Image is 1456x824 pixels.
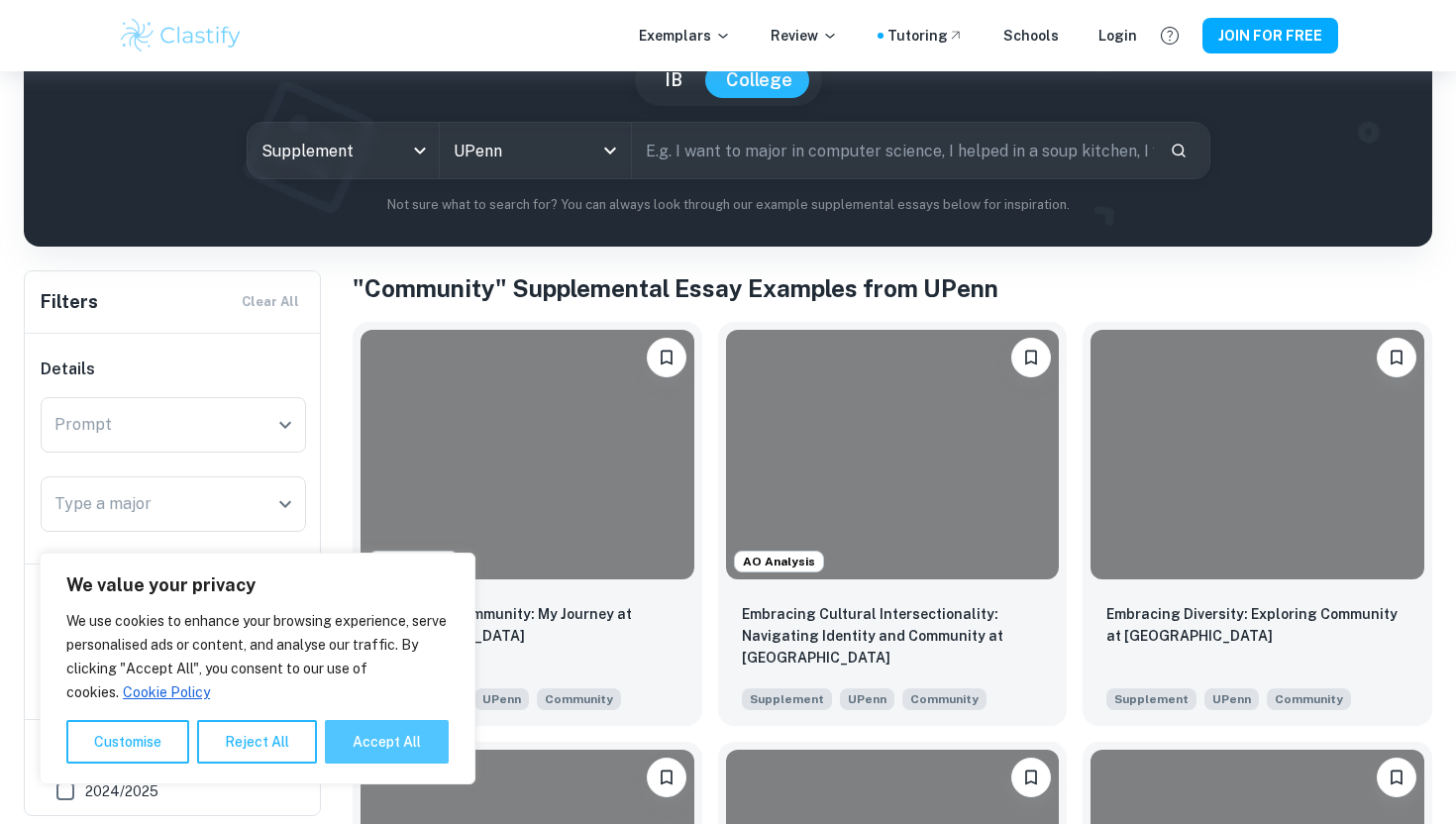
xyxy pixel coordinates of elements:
p: Embracing Cultural Intersectionality: Navigating Identity and Community at Penn [742,603,1044,669]
button: Open [271,411,299,439]
a: AO AnalysisPlease log in to bookmark exemplarsEmbracing Community: My Journey at PennSupplementUP... [353,322,702,726]
div: We value your privacy [40,553,475,784]
h6: Details [41,358,306,381]
span: How will you explore community at Penn? Consider how Penn will help shape your perspective, and h... [537,686,621,710]
p: Exemplars [639,25,731,47]
p: Embracing Diversity: Exploring Community at Penn [1106,603,1408,647]
p: Embracing Community: My Journey at Penn [376,603,678,647]
a: Schools [1003,25,1059,47]
button: JOIN FOR FREE [1202,18,1338,53]
p: Review [771,25,838,47]
button: Please log in to bookmark exemplars [1377,758,1416,797]
button: Accept All [325,720,449,764]
button: Please log in to bookmark exemplars [1011,338,1051,377]
p: We value your privacy [66,573,449,597]
span: Supplement [1106,688,1196,710]
span: Community [910,690,979,708]
span: UPenn [1204,688,1259,710]
span: How will you explore community at Penn? Consider how Penn will help shape your perspective and id... [1267,686,1351,710]
h1: "Community" Supplemental Essay Examples from UPenn [353,270,1432,306]
button: Please log in to bookmark exemplars [1377,338,1416,377]
button: Please log in to bookmark exemplars [647,338,686,377]
a: Login [1098,25,1137,47]
button: Reject All [197,720,317,764]
span: UPenn [474,688,529,710]
button: Open [271,490,299,518]
a: Please log in to bookmark exemplarsEmbracing Diversity: Exploring Community at PennSupplementUPen... [1083,322,1432,726]
button: Help and Feedback [1153,19,1187,52]
p: Not sure what to search for? You can always look through our example supplemental essays below fo... [40,195,1416,215]
input: E.g. I want to major in computer science, I helped in a soup kitchen, I want to join the debate t... [632,123,1154,178]
p: We use cookies to enhance your browsing experience, serve personalised ads or content, and analys... [66,609,449,704]
button: Customise [66,720,189,764]
a: Tutoring [887,25,964,47]
a: AO AnalysisPlease log in to bookmark exemplarsEmbracing Cultural Intersectionality: Navigating Id... [718,322,1068,726]
button: IB [645,62,702,98]
button: Please log in to bookmark exemplars [1011,758,1051,797]
button: Please log in to bookmark exemplars [647,758,686,797]
span: 2024/2025 [85,780,158,802]
span: AO Analysis [735,553,823,570]
a: Cookie Policy [122,683,211,701]
span: UPenn [840,688,894,710]
div: Supplement [248,123,439,178]
span: How will you explore community at Penn? Consider how Penn will help shape your perspective and id... [902,686,987,710]
h6: Filters [41,288,98,316]
span: Community [1275,690,1343,708]
span: Supplement [742,688,832,710]
span: Community [545,690,613,708]
button: College [706,62,812,98]
button: Search [1162,134,1196,167]
button: Open [596,137,624,164]
img: Clastify logo [118,16,244,55]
